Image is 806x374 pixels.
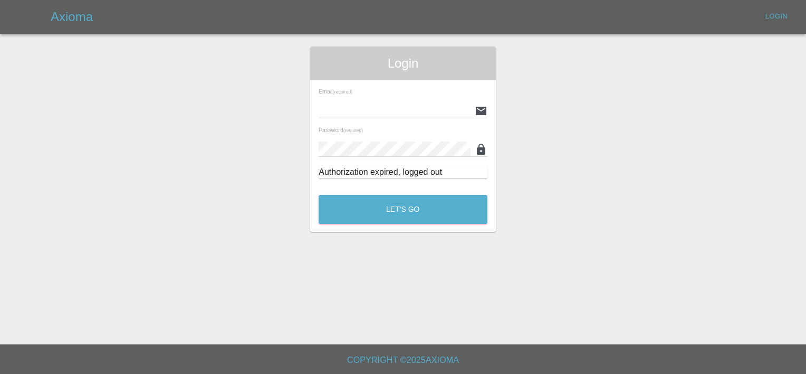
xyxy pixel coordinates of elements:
a: Login [760,8,793,25]
div: Authorization expired, logged out [319,166,487,179]
span: Password [319,127,363,133]
span: Email [319,88,352,95]
h5: Axioma [51,8,93,25]
span: Login [319,55,487,72]
h6: Copyright © 2025 Axioma [8,353,798,368]
button: Let's Go [319,195,487,224]
small: (required) [333,90,352,95]
small: (required) [343,128,363,133]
